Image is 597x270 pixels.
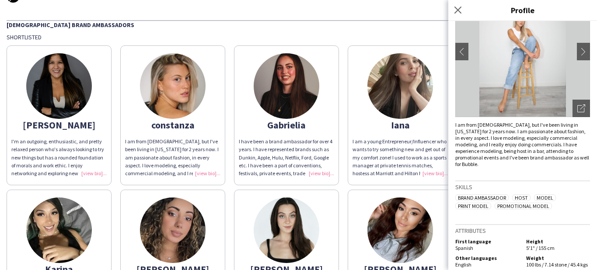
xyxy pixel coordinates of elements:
[140,197,206,263] img: thumb-15ed35eb-b7b4-46fa-952d-f5af8a1c16b1.png
[26,53,92,119] img: thumb-63c5bbd570f09.jpeg
[7,20,590,29] div: [DEMOGRAPHIC_DATA] Brand Ambassadors
[125,121,220,129] div: constanza
[367,53,433,119] img: thumb-015b83c9-0367-4ee5-8b1f-f63692d2bd75.png
[526,261,588,268] span: 100 lbs / 7.14 stone / 45.4 kgs
[7,33,590,41] div: Shortlisted
[367,197,433,263] img: thumb-633f24c044029.jpeg
[254,53,319,119] img: thumb-c2e461f6-f77d-4ac1-9c58-f404e8962a95.jpg
[11,138,107,177] div: I'm an outgoing, enthusiastic, and pretty relaxed person who's always looking to try new things b...
[455,245,473,251] span: Spanish
[455,183,590,191] h3: Skills
[140,53,206,119] img: thumb-68cde8443b4b5.jpeg
[495,203,552,209] span: Promotional Model
[512,194,531,201] span: Host
[254,197,319,263] img: thumb-8d5a4055-545b-4e52-8be6-f750ef5cfa68.jpg
[455,238,519,245] h5: First language
[239,121,334,129] div: Gabrielia
[455,203,491,209] span: Print Model
[526,245,555,251] span: 5'1" / 155 cm
[455,255,519,261] h5: Other languages
[11,121,107,129] div: [PERSON_NAME]
[455,227,590,235] h3: Attributes
[455,121,590,167] div: I am from [DEMOGRAPHIC_DATA], but I've been living in [US_STATE] for 2 years now. I am passionate...
[534,194,556,201] span: Model
[526,255,590,261] h5: Weight
[353,138,448,177] div: I am a young Entrepreneur/Influencer who wants to try something new and get out of my comfort zon...
[353,121,448,129] div: Iana
[125,138,220,177] div: I am from [DEMOGRAPHIC_DATA], but I've been living in [US_STATE] for 2 years now. I am passionate...
[239,138,334,177] div: I have been a brand ambassador for over 4 years. I have represented brands such as Dunkin, Apple,...
[448,4,597,16] h3: Profile
[526,238,590,245] h5: Height
[573,100,590,117] div: Open photos pop-in
[455,261,471,268] span: English
[455,194,509,201] span: Brand Ambassador
[26,197,92,263] img: thumb-1636568936618c0f68c8fa3.jpg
